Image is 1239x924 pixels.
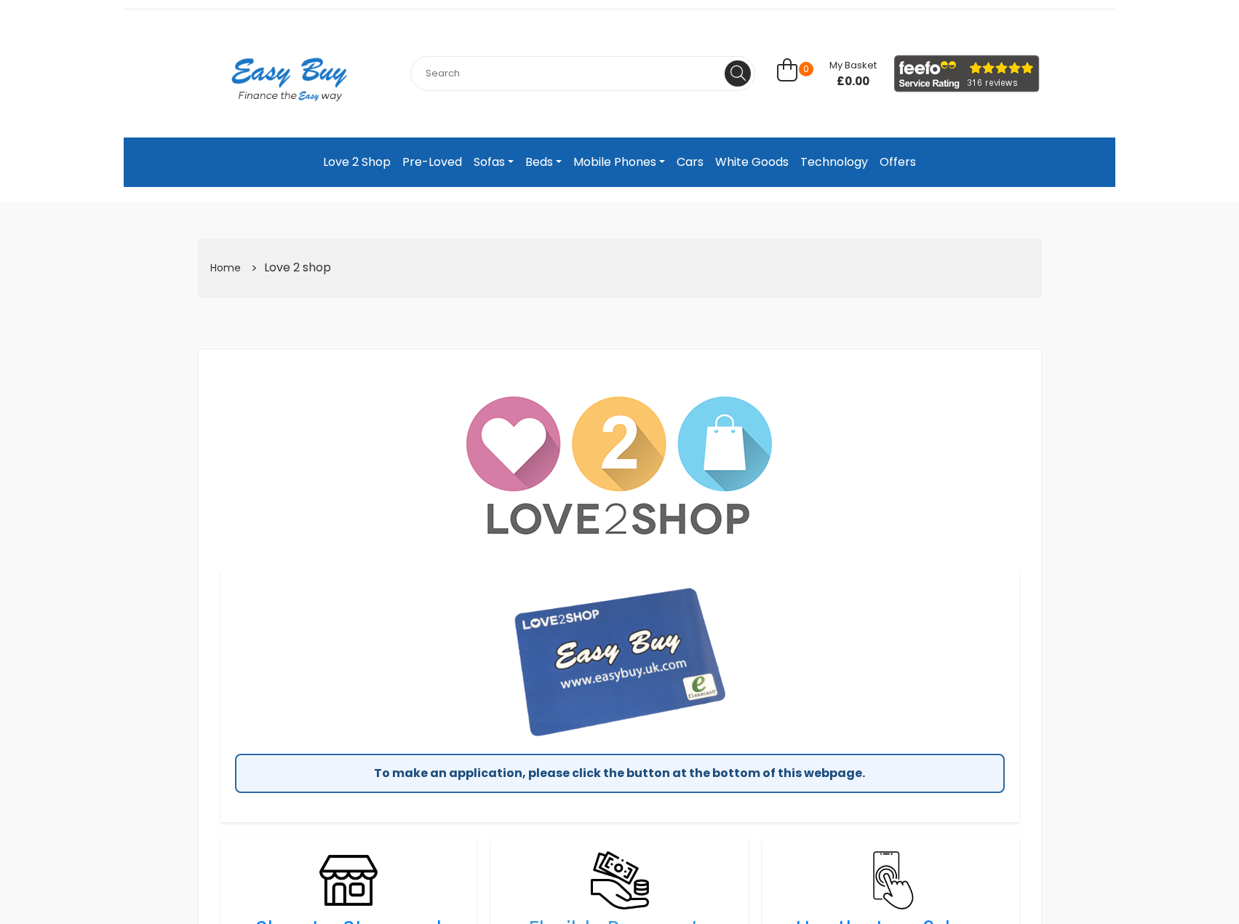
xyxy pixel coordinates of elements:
[463,393,776,540] img: Love2shop Logo
[794,149,874,175] a: Technology
[591,851,649,909] img: Flexible Payments
[246,257,332,279] li: Love 2 shop
[567,149,671,175] a: Mobile Phones
[829,74,877,89] span: £0.00
[894,55,1040,92] img: feefo_logo
[397,149,468,175] a: Pre-Loved
[235,754,1005,793] div: To make an application, please click the button at the bottom of this webpage.
[709,149,794,175] a: White Goods
[829,58,877,72] span: My Basket
[671,149,709,175] a: Cars
[317,149,397,175] a: Love 2 Shop
[519,149,567,175] a: Beds
[410,56,755,91] input: Search
[319,851,378,909] img: Shop Anywhere
[799,62,813,76] span: 0
[777,66,877,83] a: 0 My Basket £0.00
[468,149,519,175] a: Sofas
[210,260,241,275] a: Home
[511,584,729,740] img: Love2shop Card
[217,39,362,120] img: Easy Buy
[874,149,922,175] a: Offers
[861,851,920,909] img: Flexible Payments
